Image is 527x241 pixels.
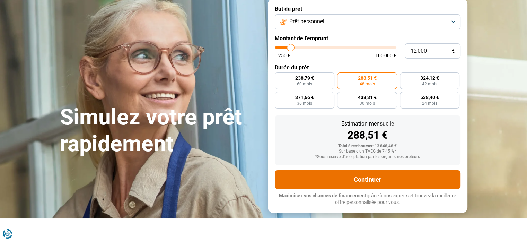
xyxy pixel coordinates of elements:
[422,101,437,105] span: 24 mois
[358,95,376,100] span: 438,31 €
[280,149,455,154] div: Sur base d'un TAEG de 7,45 %*
[280,121,455,127] div: Estimation mensuelle
[452,48,455,54] span: €
[359,101,375,105] span: 30 mois
[275,192,460,206] p: grâce à nos experts et trouvez la meilleure offre personnalisée pour vous.
[60,104,260,157] h1: Simulez votre prêt rapidement
[420,95,439,100] span: 538,40 €
[297,101,312,105] span: 36 mois
[359,82,375,86] span: 48 mois
[295,76,314,80] span: 238,79 €
[358,76,376,80] span: 288,51 €
[295,95,314,100] span: 371,66 €
[297,82,312,86] span: 60 mois
[275,6,460,12] label: But du prêt
[375,53,396,58] span: 100 000 €
[275,14,460,29] button: Prêt personnel
[275,53,290,58] span: 1 250 €
[289,18,324,25] span: Prêt personnel
[280,155,455,160] div: *Sous réserve d'acceptation par les organismes prêteurs
[280,130,455,140] div: 288,51 €
[420,76,439,80] span: 324,12 €
[422,82,437,86] span: 42 mois
[275,64,460,71] label: Durée du prêt
[275,35,460,42] label: Montant de l'emprunt
[280,144,455,149] div: Total à rembourser: 13 848,48 €
[275,170,460,189] button: Continuer
[279,193,367,198] span: Maximisez vos chances de financement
